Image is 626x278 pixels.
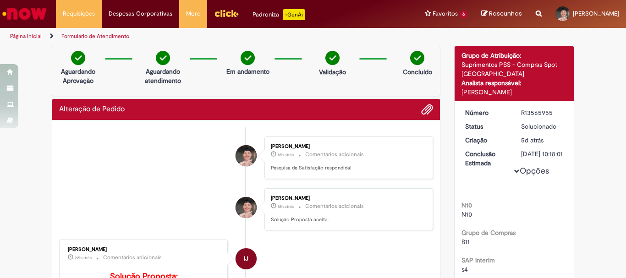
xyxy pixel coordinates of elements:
[573,10,619,17] span: [PERSON_NAME]
[521,136,544,144] span: 5d atrás
[461,256,495,264] b: SAP Interim
[319,67,346,76] p: Validação
[253,9,305,20] div: Padroniza
[56,67,100,85] p: Aguardando Aprovação
[461,201,472,209] b: N10
[75,255,92,261] span: 22h atrás
[460,11,467,18] span: 6
[278,204,294,209] span: 18h atrás
[489,9,522,18] span: Rascunhos
[461,87,567,97] div: [PERSON_NAME]
[521,136,564,145] div: 25/09/2025 11:01:00
[271,164,423,172] p: Pesquisa de Satisfação respondida!
[325,51,340,65] img: check-circle-green.png
[63,9,95,18] span: Requisições
[278,204,294,209] time: 29/09/2025 14:48:27
[109,9,172,18] span: Despesas Corporativas
[236,248,257,269] div: Isabelly Juventino
[156,51,170,65] img: check-circle-green.png
[461,238,470,246] span: B11
[458,136,515,145] dt: Criação
[461,229,516,237] b: Grupo de Compras
[244,248,248,270] span: IJ
[271,216,423,223] p: Solução Proposta aceita.
[283,9,305,20] p: +GenAi
[410,51,424,65] img: check-circle-green.png
[461,265,468,273] span: s4
[271,144,423,149] div: [PERSON_NAME]
[433,9,458,18] span: Favoritos
[521,122,564,131] div: Solucionado
[458,149,515,168] dt: Conclusão Estimada
[7,28,411,45] ul: Trilhas de página
[271,196,423,201] div: [PERSON_NAME]
[481,10,522,18] a: Rascunhos
[236,145,257,166] div: Aurissergio De Assis Pereira
[186,9,200,18] span: More
[461,51,567,60] div: Grupo de Atribuição:
[521,149,564,158] div: [DATE] 10:18:01
[278,152,294,158] time: 29/09/2025 14:48:46
[421,104,433,115] button: Adicionar anexos
[461,210,472,218] span: N10
[68,247,220,252] div: [PERSON_NAME]
[236,197,257,218] div: Aurissergio De Assis Pereira
[226,67,269,76] p: Em andamento
[461,60,567,78] div: Suprimentos PSS - Compras Spot [GEOGRAPHIC_DATA]
[10,33,42,40] a: Página inicial
[61,33,129,40] a: Formulário de Atendimento
[241,51,255,65] img: check-circle-green.png
[305,202,364,210] small: Comentários adicionais
[141,67,185,85] p: Aguardando atendimento
[1,5,48,23] img: ServiceNow
[305,151,364,158] small: Comentários adicionais
[461,78,567,87] div: Analista responsável:
[521,136,544,144] time: 25/09/2025 11:01:00
[521,108,564,117] div: R13565955
[458,108,515,117] dt: Número
[214,6,239,20] img: click_logo_yellow_360x200.png
[103,254,162,262] small: Comentários adicionais
[278,152,294,158] span: 18h atrás
[403,67,432,76] p: Concluído
[458,122,515,131] dt: Status
[59,105,125,114] h2: Alteração de Pedido Histórico de tíquete
[71,51,85,65] img: check-circle-green.png
[75,255,92,261] time: 29/09/2025 11:31:29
